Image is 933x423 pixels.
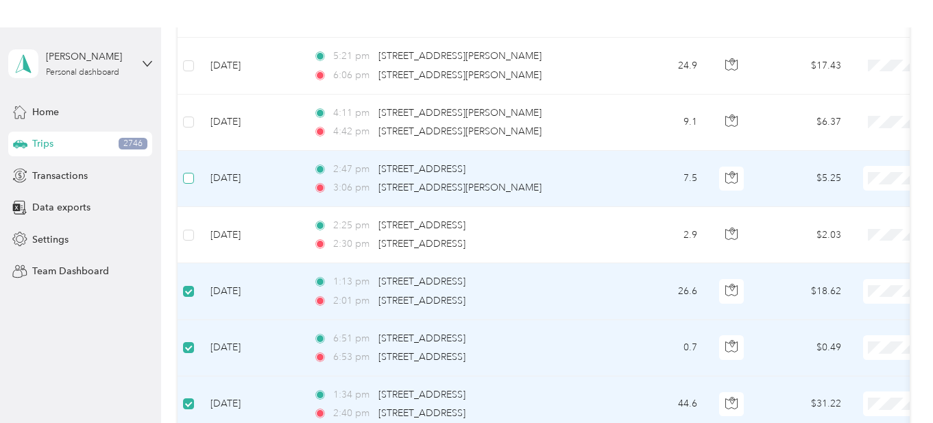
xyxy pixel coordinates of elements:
span: 2:47 pm [333,162,372,177]
span: [STREET_ADDRESS] [378,238,465,250]
span: [STREET_ADDRESS] [378,219,465,231]
span: 6:53 pm [333,350,372,365]
span: 6:51 pm [333,331,372,346]
td: [DATE] [199,263,302,319]
td: [DATE] [199,95,302,151]
span: [STREET_ADDRESS] [378,276,465,287]
span: [STREET_ADDRESS] [378,333,465,344]
span: [STREET_ADDRESS][PERSON_NAME] [378,125,542,137]
td: [DATE] [199,151,302,207]
td: $2.03 [756,207,852,263]
td: 26.6 [618,263,708,319]
span: 2:25 pm [333,218,372,233]
div: Personal dashboard [46,69,119,77]
span: Trips [32,136,53,151]
span: 2:01 pm [333,293,372,309]
div: [PERSON_NAME] [46,49,132,64]
span: [STREET_ADDRESS][PERSON_NAME] [378,182,542,193]
td: $5.25 [756,151,852,207]
td: [DATE] [199,320,302,376]
span: 4:11 pm [333,106,372,121]
span: [STREET_ADDRESS][PERSON_NAME] [378,50,542,62]
span: Data exports [32,200,90,215]
span: [STREET_ADDRESS][PERSON_NAME] [378,107,542,119]
span: [STREET_ADDRESS] [378,295,465,306]
td: 2.9 [618,207,708,263]
span: 4:42 pm [333,124,372,139]
td: $6.37 [756,95,852,151]
span: 6:06 pm [333,68,372,83]
span: [STREET_ADDRESS] [378,351,465,363]
span: Settings [32,232,69,247]
span: 2:40 pm [333,406,372,421]
span: [STREET_ADDRESS] [378,389,465,400]
span: [STREET_ADDRESS] [378,163,465,175]
span: Transactions [32,169,88,183]
span: 1:34 pm [333,387,372,402]
td: [DATE] [199,38,302,94]
span: 2746 [119,138,147,150]
td: $18.62 [756,263,852,319]
td: 24.9 [618,38,708,94]
td: 7.5 [618,151,708,207]
span: Team Dashboard [32,264,109,278]
span: 3:06 pm [333,180,372,195]
span: Home [32,105,59,119]
span: 2:30 pm [333,237,372,252]
td: 0.7 [618,320,708,376]
td: [DATE] [199,207,302,263]
td: 9.1 [618,95,708,151]
span: [STREET_ADDRESS][PERSON_NAME] [378,69,542,81]
td: $17.43 [756,38,852,94]
span: 5:21 pm [333,49,372,64]
span: [STREET_ADDRESS] [378,407,465,419]
span: 1:13 pm [333,274,372,289]
td: $0.49 [756,320,852,376]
